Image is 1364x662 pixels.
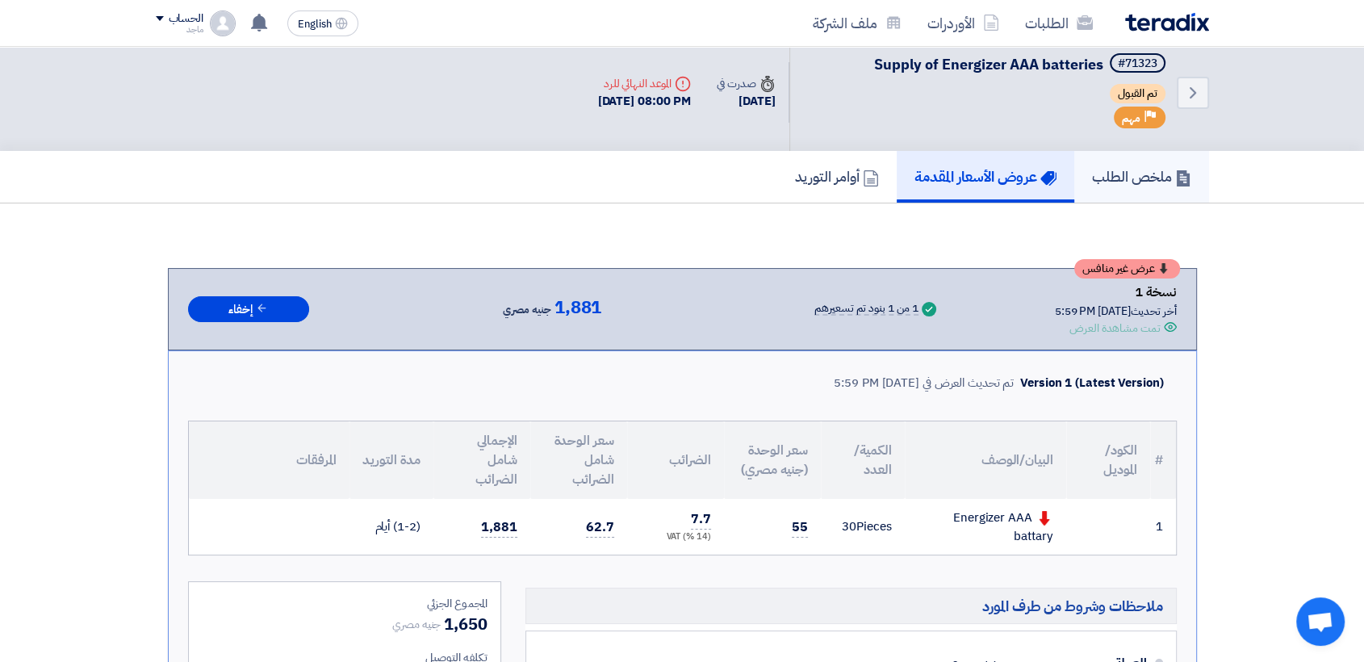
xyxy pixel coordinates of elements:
[640,530,711,544] div: (14 %) VAT
[202,595,487,612] div: المجموع الجزئي
[481,517,517,538] span: 1,881
[842,517,856,535] span: 30
[598,75,692,92] div: الموعد النهائي للرد
[1012,4,1106,42] a: الطلبات
[188,296,309,323] button: إخفاء
[814,303,918,316] div: 1 من 1 بنود تم تسعيرهم
[554,298,602,317] span: 1,881
[444,612,487,636] span: 1,650
[1055,303,1177,320] div: أخر تحديث [DATE] 5:59 PM
[1020,374,1163,392] div: Version 1 (Latest Version)
[1074,151,1209,203] a: ملخص الطلب
[1296,597,1345,646] div: Open chat
[433,421,530,499] th: الإجمالي شامل الضرائب
[189,421,349,499] th: المرفقات
[874,53,1169,76] h5: Supply of Energizer AAA batteries
[821,499,905,555] td: Pieces
[800,4,914,42] a: ملف الشركة
[349,499,433,555] td: (1-2) أيام
[1082,263,1155,274] span: عرض غير منافس
[717,75,775,92] div: صدرت في
[914,167,1056,186] h5: عروض الأسعار المقدمة
[874,53,1103,75] span: Supply of Energizer AAA batteries
[1125,13,1209,31] img: Teradix logo
[792,517,808,538] span: 55
[392,616,441,633] span: جنيه مصري
[1055,282,1177,303] div: نسخة 1
[724,421,821,499] th: سعر الوحدة (جنيه مصري)
[525,588,1177,624] h5: ملاحظات وشروط من طرف المورد
[691,509,711,530] span: 7.7
[918,509,1053,545] div: Energizer AAA battary
[1069,320,1160,337] div: تمت مشاهدة العرض
[1122,111,1140,126] span: مهم
[914,4,1012,42] a: الأوردرات
[530,421,627,499] th: سعر الوحدة شامل الضرائب
[586,517,614,538] span: 62.7
[1092,167,1191,186] h5: ملخص الطلب
[897,151,1074,203] a: عروض الأسعار المقدمة
[156,25,203,34] div: ماجد
[287,10,358,36] button: English
[1150,499,1176,555] td: 1
[503,300,551,320] span: جنيه مصري
[821,421,905,499] th: الكمية/العدد
[1118,58,1157,69] div: #71323
[834,374,1014,392] div: تم تحديث العرض في [DATE] 5:59 PM
[298,19,332,30] span: English
[210,10,236,36] img: profile_test.png
[169,12,203,26] div: الحساب
[717,92,775,111] div: [DATE]
[795,167,879,186] h5: أوامر التوريد
[627,421,724,499] th: الضرائب
[777,151,897,203] a: أوامر التوريد
[1066,421,1150,499] th: الكود/الموديل
[1110,84,1165,103] span: تم القبول
[905,421,1066,499] th: البيان/الوصف
[349,421,433,499] th: مدة التوريد
[1150,421,1176,499] th: #
[598,92,692,111] div: [DATE] 08:00 PM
